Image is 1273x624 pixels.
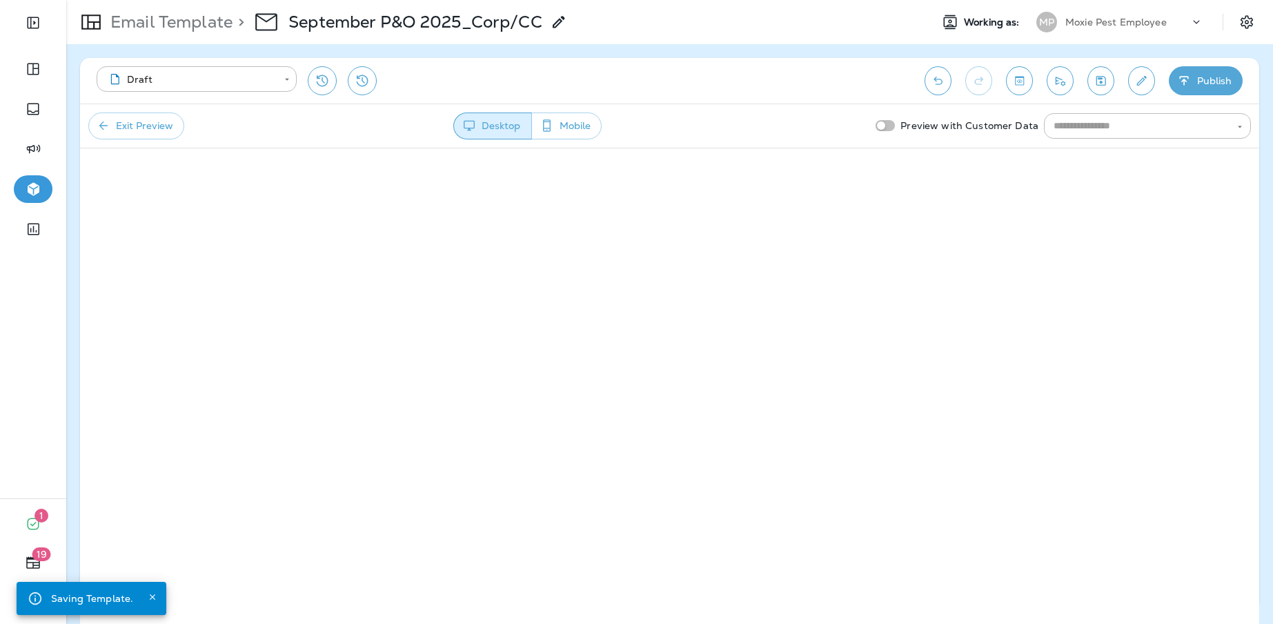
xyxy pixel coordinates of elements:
[1036,12,1057,32] div: MP
[453,113,532,139] button: Desktop
[144,589,161,605] button: Close
[288,12,542,32] p: September P&O 2025_Corp/CC
[964,17,1023,28] span: Working as:
[14,549,52,576] button: 19
[1087,66,1114,95] button: Save
[1128,66,1155,95] button: Edit details
[1234,10,1259,35] button: Settings
[105,12,233,32] p: Email Template
[1169,66,1243,95] button: Publish
[1006,66,1033,95] button: Toggle preview
[1234,121,1246,133] button: Open
[531,113,602,139] button: Mobile
[895,115,1044,137] p: Preview with Customer Data
[14,510,52,538] button: 1
[233,12,244,32] p: >
[925,66,951,95] button: Undo
[34,509,48,523] span: 1
[14,9,52,37] button: Expand Sidebar
[32,547,51,561] span: 19
[308,66,337,95] button: Restore from previous version
[106,72,275,86] div: Draft
[1065,17,1167,28] p: Moxie Pest Employee
[348,66,377,95] button: View Changelog
[51,586,133,611] div: Saving Template.
[88,113,184,139] button: Exit Preview
[1047,66,1074,95] button: Send test email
